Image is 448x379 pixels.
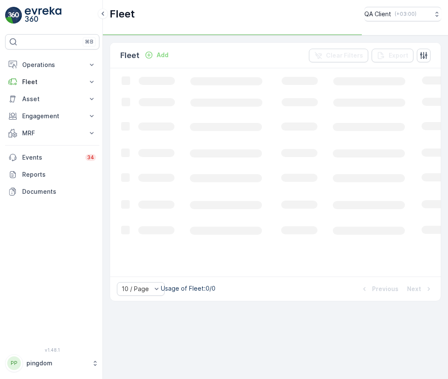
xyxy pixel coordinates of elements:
[5,183,99,200] a: Documents
[395,11,416,17] p: ( +03:00 )
[22,78,82,86] p: Fleet
[22,153,80,162] p: Events
[26,359,87,367] p: pingdom
[364,7,441,21] button: QA Client(+03:00)
[22,61,82,69] p: Operations
[407,285,421,293] p: Next
[5,73,99,90] button: Fleet
[157,51,169,59] p: Add
[5,149,99,166] a: Events34
[309,49,368,62] button: Clear Filters
[5,166,99,183] a: Reports
[359,284,399,294] button: Previous
[85,38,93,45] p: ⌘B
[5,125,99,142] button: MRF
[161,284,215,293] p: Usage of Fleet : 0/0
[110,7,135,21] p: Fleet
[22,187,96,196] p: Documents
[5,90,99,108] button: Asset
[5,56,99,73] button: Operations
[372,285,399,293] p: Previous
[372,49,413,62] button: Export
[22,170,96,179] p: Reports
[7,356,21,370] div: PP
[5,354,99,372] button: PPpingdom
[5,347,99,353] span: v 1.48.1
[5,7,22,24] img: logo
[87,154,94,161] p: 34
[406,284,434,294] button: Next
[389,51,408,60] p: Export
[120,50,140,61] p: Fleet
[141,50,172,60] button: Add
[22,112,82,120] p: Engagement
[22,129,82,137] p: MRF
[22,95,82,103] p: Asset
[5,108,99,125] button: Engagement
[25,7,61,24] img: logo_light-DOdMpM7g.png
[364,10,391,18] p: QA Client
[326,51,363,60] p: Clear Filters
